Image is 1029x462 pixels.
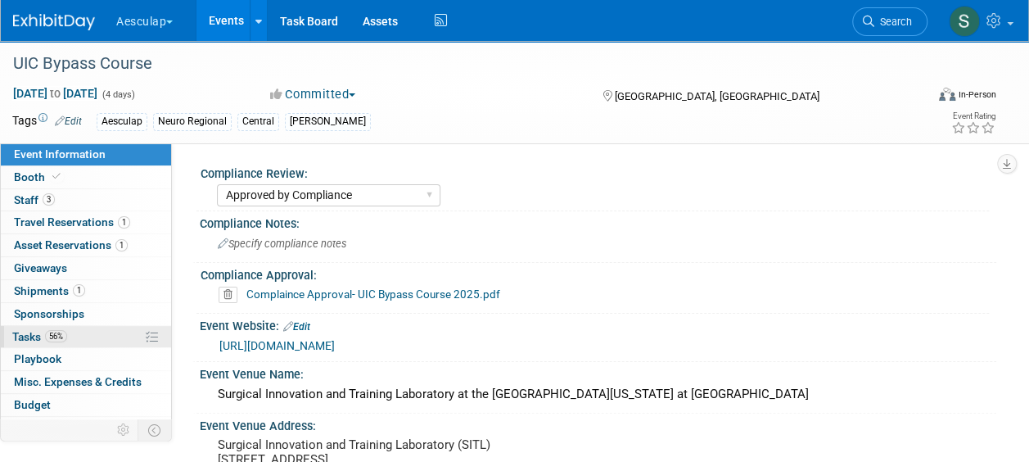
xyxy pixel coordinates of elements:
[14,375,142,388] span: Misc. Expenses & Credits
[52,172,61,181] i: Booth reservation complete
[219,339,335,352] a: [URL][DOMAIN_NAME]
[45,330,67,342] span: 56%
[153,113,232,130] div: Neuro Regional
[1,234,171,256] a: Asset Reservations1
[1,280,171,302] a: Shipments1
[14,215,130,229] span: Travel Reservations
[246,288,500,301] a: Complaince Approval- UIC Bypass Course 2025.pdf
[285,113,371,130] div: [PERSON_NAME]
[12,112,82,131] td: Tags
[14,398,51,411] span: Budget
[200,414,996,434] div: Event Venue Address:
[14,307,84,320] span: Sponsorships
[14,147,106,161] span: Event Information
[1,211,171,233] a: Travel Reservations1
[200,314,996,335] div: Event Website:
[118,216,130,229] span: 1
[1,189,171,211] a: Staff3
[14,261,67,274] span: Giveaways
[200,211,996,232] div: Compliance Notes:
[853,85,996,110] div: Event Format
[13,14,95,30] img: ExhibitDay
[14,238,128,251] span: Asset Reservations
[958,88,996,101] div: In-Person
[73,284,85,297] span: 1
[1,371,171,393] a: Misc. Expenses & Credits
[212,382,984,407] div: Surgical Innovation and Training Laboratory at the [GEOGRAPHIC_DATA][US_STATE] at [GEOGRAPHIC_DATA]
[949,6,980,37] img: Sara Hurson
[201,263,989,283] div: Compliance Approval:
[852,7,927,36] a: Search
[1,303,171,325] a: Sponsorships
[951,112,995,120] div: Event Rating
[939,88,955,101] img: Format-Inperson.png
[1,348,171,370] a: Playbook
[55,115,82,127] a: Edit
[115,239,128,251] span: 1
[14,284,85,297] span: Shipments
[14,193,55,206] span: Staff
[615,90,819,102] span: [GEOGRAPHIC_DATA], [GEOGRAPHIC_DATA]
[283,321,310,333] a: Edit
[7,49,912,79] div: UIC Bypass Course
[237,113,279,130] div: Central
[200,362,996,383] div: Event Venue Name:
[874,16,912,28] span: Search
[14,170,64,183] span: Booth
[218,238,346,250] span: Specify compliance notes
[219,289,244,301] a: Delete attachment?
[12,330,67,343] span: Tasks
[110,419,138,441] td: Personalize Event Tab Strip
[1,326,171,348] a: Tasks56%
[138,419,172,441] td: Toggle Event Tabs
[43,193,55,206] span: 3
[101,89,135,100] span: (4 days)
[264,86,362,103] button: Committed
[201,161,989,182] div: Compliance Review:
[47,87,63,100] span: to
[12,86,98,101] span: [DATE] [DATE]
[97,113,147,130] div: Aesculap
[1,166,171,188] a: Booth
[14,352,61,365] span: Playbook
[1,143,171,165] a: Event Information
[1,394,171,416] a: Budget
[1,257,171,279] a: Giveaways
